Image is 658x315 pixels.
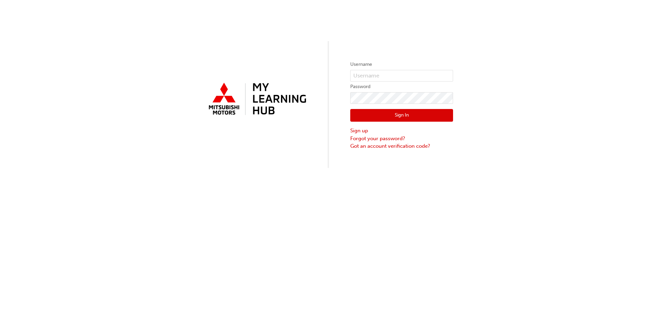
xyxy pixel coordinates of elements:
img: mmal [205,80,308,119]
input: Username [350,70,453,82]
a: Forgot your password? [350,135,453,143]
a: Sign up [350,127,453,135]
label: Password [350,83,453,91]
button: Sign In [350,109,453,122]
label: Username [350,60,453,69]
a: Got an account verification code? [350,142,453,150]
